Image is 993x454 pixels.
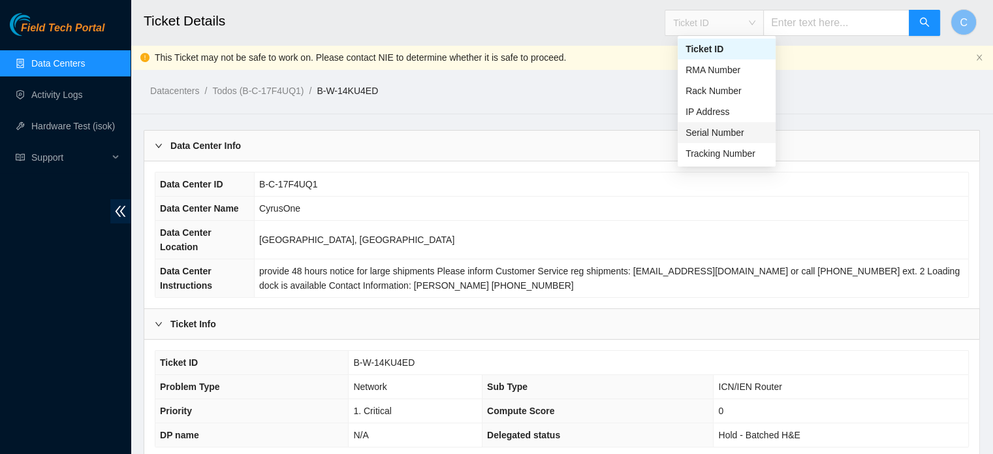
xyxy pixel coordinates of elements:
[678,39,776,59] div: Ticket ID
[160,430,199,440] span: DP name
[170,317,216,331] b: Ticket Info
[353,381,386,392] span: Network
[686,42,768,56] div: Ticket ID
[718,406,723,416] span: 0
[160,406,192,416] span: Priority
[259,266,960,291] span: provide 48 hours notice for large shipments Please inform Customer Service reg shipments: [EMAIL_...
[686,146,768,161] div: Tracking Number
[678,122,776,143] div: Serial Number
[763,10,909,36] input: Enter text here...
[31,121,115,131] a: Hardware Test (isok)
[686,63,768,77] div: RMA Number
[686,105,768,119] div: IP Address
[160,203,239,214] span: Data Center Name
[353,406,391,416] span: 1. Critical
[155,320,163,328] span: right
[686,125,768,140] div: Serial Number
[155,142,163,150] span: right
[160,227,212,252] span: Data Center Location
[144,131,979,161] div: Data Center Info
[678,59,776,80] div: RMA Number
[110,199,131,223] span: double-left
[317,86,378,96] a: B-W-14KU4ED
[960,14,968,31] span: C
[951,9,977,35] button: C
[259,179,317,189] span: B-C-17F4UQ1
[909,10,940,36] button: search
[975,54,983,61] span: close
[353,357,415,368] span: B-W-14KU4ED
[678,80,776,101] div: Rack Number
[487,381,528,392] span: Sub Type
[160,357,198,368] span: Ticket ID
[31,144,108,170] span: Support
[259,235,454,245] span: [GEOGRAPHIC_DATA], [GEOGRAPHIC_DATA]
[678,101,776,122] div: IP Address
[487,430,560,440] span: Delegated status
[259,203,300,214] span: CyrusOne
[686,84,768,98] div: Rack Number
[31,58,85,69] a: Data Centers
[718,430,800,440] span: Hold - Batched H&E
[170,138,241,153] b: Data Center Info
[31,89,83,100] a: Activity Logs
[975,54,983,62] button: close
[673,13,755,33] span: Ticket ID
[150,86,199,96] a: Datacenters
[678,143,776,164] div: Tracking Number
[10,24,104,41] a: Akamai TechnologiesField Tech Portal
[16,153,25,162] span: read
[718,381,781,392] span: ICN/IEN Router
[212,86,304,96] a: Todos (B-C-17F4UQ1)
[919,17,930,29] span: search
[160,381,220,392] span: Problem Type
[144,309,979,339] div: Ticket Info
[10,13,66,36] img: Akamai Technologies
[21,22,104,35] span: Field Tech Portal
[353,430,368,440] span: N/A
[160,266,212,291] span: Data Center Instructions
[487,406,554,416] span: Compute Score
[309,86,311,96] span: /
[204,86,207,96] span: /
[160,179,223,189] span: Data Center ID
